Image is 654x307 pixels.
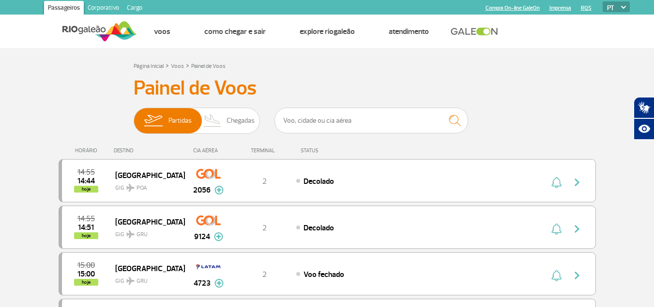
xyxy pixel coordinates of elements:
[581,5,592,11] a: RQS
[77,169,95,176] span: 2025-08-26 14:55:00
[61,147,114,154] div: HORÁRIO
[571,223,583,235] img: seta-direita-painel-voo.svg
[137,230,148,239] span: GRU
[304,270,344,279] span: Voo fechado
[227,108,255,133] span: Chegadas
[138,108,168,133] img: slider-embarque
[194,277,211,289] span: 4723
[126,277,135,285] img: destiny_airplane.svg
[634,97,654,118] button: Abrir tradutor de língua de sinais.
[204,27,266,36] a: Como chegar e sair
[77,262,95,269] span: 2025-08-26 15:00:00
[214,186,224,194] img: mais-info-painel-voo.svg
[274,108,468,133] input: Voo, cidade ou cia aérea
[137,184,147,193] span: POA
[551,177,562,188] img: sino-painel-voo.svg
[134,76,521,100] h3: Painel de Voos
[74,279,98,286] span: hoje
[168,108,192,133] span: Partidas
[214,279,224,288] img: mais-info-painel-voo.svg
[84,1,123,16] a: Corporativo
[77,271,95,277] span: 2025-08-26 15:00:05
[304,177,334,186] span: Decolado
[137,277,148,286] span: GRU
[300,27,355,36] a: Explore RIOgaleão
[194,231,210,242] span: 9124
[115,215,177,228] span: [GEOGRAPHIC_DATA]
[78,224,94,231] span: 2025-08-26 14:51:00
[115,178,177,193] span: GIG
[77,215,95,222] span: 2025-08-26 14:55:00
[123,1,146,16] a: Cargo
[115,225,177,239] span: GIG
[115,262,177,275] span: [GEOGRAPHIC_DATA]
[262,177,267,186] span: 2
[214,232,223,241] img: mais-info-painel-voo.svg
[166,60,169,71] a: >
[551,270,562,281] img: sino-painel-voo.svg
[198,108,227,133] img: slider-desembarque
[186,60,189,71] a: >
[634,118,654,140] button: Abrir recursos assistivos.
[114,147,184,154] div: DESTINO
[262,270,267,279] span: 2
[262,223,267,233] span: 2
[551,223,562,235] img: sino-painel-voo.svg
[304,223,334,233] span: Decolado
[134,63,164,70] a: Página Inicial
[191,63,226,70] a: Painel de Voos
[115,169,177,181] span: [GEOGRAPHIC_DATA]
[389,27,429,36] a: Atendimento
[571,270,583,281] img: seta-direita-painel-voo.svg
[571,177,583,188] img: seta-direita-painel-voo.svg
[115,272,177,286] span: GIG
[154,27,170,36] a: Voos
[44,1,84,16] a: Passageiros
[233,147,296,154] div: TERMINAL
[184,147,233,154] div: CIA AÉREA
[486,5,540,11] a: Compra On-line GaleOn
[634,97,654,140] div: Plugin de acessibilidade da Hand Talk.
[126,230,135,238] img: destiny_airplane.svg
[126,184,135,192] img: destiny_airplane.svg
[193,184,211,196] span: 2056
[296,147,375,154] div: STATUS
[171,63,184,70] a: Voos
[77,178,95,184] span: 2025-08-26 14:44:00
[74,186,98,193] span: hoje
[549,5,571,11] a: Imprensa
[74,232,98,239] span: hoje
